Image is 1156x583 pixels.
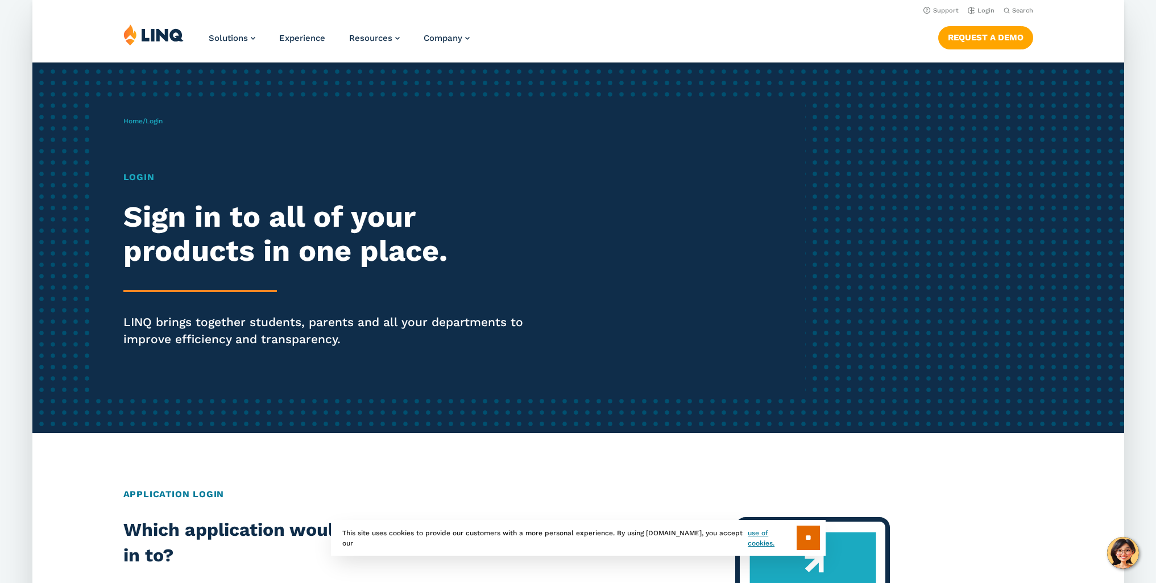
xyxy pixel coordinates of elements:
[123,24,184,45] img: LINQ | K‑12 Software
[424,33,462,43] span: Company
[748,528,796,548] a: use of cookies.
[32,3,1124,16] nav: Utility Navigation
[331,520,826,556] div: This site uses cookies to provide our customers with a more personal experience. By using [DOMAIN...
[279,33,325,43] a: Experience
[349,33,400,43] a: Resources
[1003,6,1033,15] button: Open Search Bar
[209,33,255,43] a: Solutions
[1012,7,1033,14] span: Search
[1107,537,1139,569] button: Hello, have a question? Let’s chat.
[123,170,544,184] h1: Login
[424,33,470,43] a: Company
[123,314,544,348] p: LINQ brings together students, parents and all your departments to improve efficiency and transpa...
[123,488,1033,501] h2: Application Login
[123,517,487,569] h2: Which application would you like to sign in to?
[209,33,248,43] span: Solutions
[123,117,143,125] a: Home
[967,7,994,14] a: Login
[209,24,470,61] nav: Primary Navigation
[938,26,1033,49] a: Request a Demo
[923,7,958,14] a: Support
[349,33,392,43] span: Resources
[123,117,163,125] span: /
[938,24,1033,49] nav: Button Navigation
[123,200,544,268] h2: Sign in to all of your products in one place.
[146,117,163,125] span: Login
